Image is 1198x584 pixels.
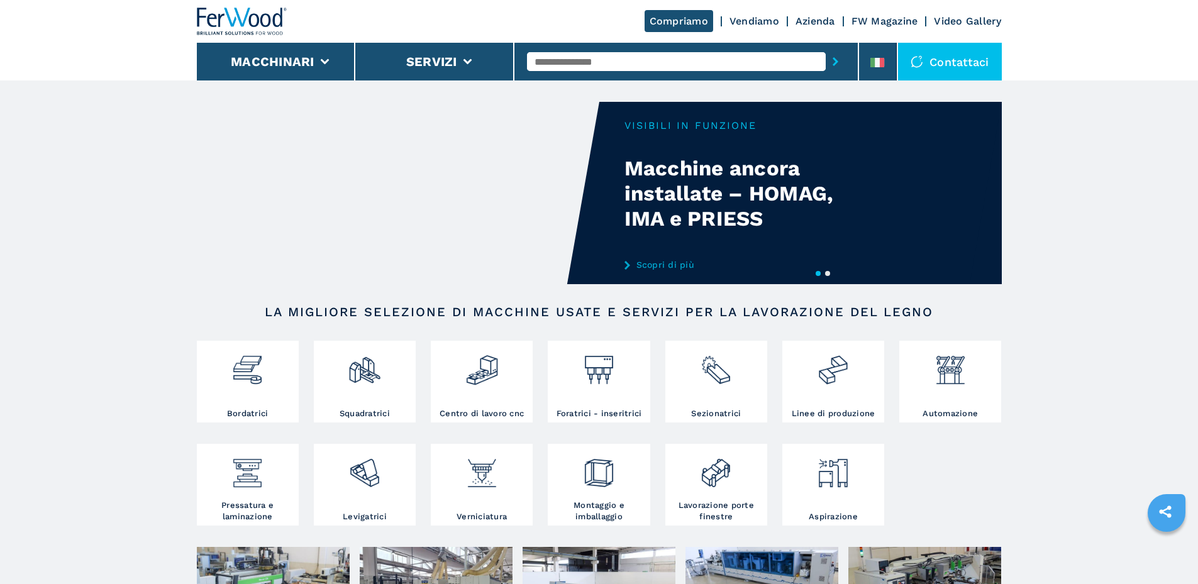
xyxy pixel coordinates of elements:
h3: Lavorazione porte finestre [668,500,764,522]
img: pressa-strettoia.png [231,447,264,490]
h3: Squadratrici [340,408,390,419]
button: 1 [816,271,821,276]
a: Linee di produzione [782,341,884,422]
a: Automazione [899,341,1001,422]
h3: Pressatura e laminazione [200,500,296,522]
img: Contattaci [911,55,923,68]
a: Squadratrici [314,341,416,422]
h3: Centro di lavoro cnc [440,408,524,419]
button: 2 [825,271,830,276]
button: Macchinari [231,54,314,69]
a: Video Gallery [934,15,1001,27]
h3: Bordatrici [227,408,269,419]
h3: Montaggio e imballaggio [551,500,646,522]
a: Centro di lavoro cnc [431,341,533,422]
h3: Linee di produzione [792,408,875,419]
img: bordatrici_1.png [231,344,264,387]
a: Montaggio e imballaggio [548,444,650,526]
a: Bordatrici [197,341,299,422]
h3: Aspirazione [809,511,858,522]
img: centro_di_lavoro_cnc_2.png [465,344,499,387]
video: Your browser does not support the video tag. [197,102,599,284]
a: Compriamo [645,10,713,32]
img: squadratrici_2.png [348,344,381,387]
h3: Verniciatura [457,511,507,522]
a: Aspirazione [782,444,884,526]
h3: Sezionatrici [691,408,741,419]
img: aspirazione_1.png [816,447,850,490]
img: montaggio_imballaggio_2.png [582,447,616,490]
a: Lavorazione porte finestre [665,444,767,526]
a: Levigatrici [314,444,416,526]
img: automazione.png [934,344,967,387]
a: Scopri di più [624,260,871,270]
h2: LA MIGLIORE SELEZIONE DI MACCHINE USATE E SERVIZI PER LA LAVORAZIONE DEL LEGNO [237,304,962,319]
h3: Foratrici - inseritrici [557,408,642,419]
h3: Levigatrici [343,511,387,522]
a: Pressatura e laminazione [197,444,299,526]
a: Azienda [796,15,835,27]
img: verniciatura_1.png [465,447,499,490]
a: FW Magazine [851,15,918,27]
button: Servizi [406,54,457,69]
h3: Automazione [923,408,978,419]
img: levigatrici_2.png [348,447,381,490]
img: lavorazione_porte_finestre_2.png [699,447,733,490]
img: sezionatrici_2.png [699,344,733,387]
div: Contattaci [898,43,1002,80]
img: Ferwood [197,8,287,35]
img: foratrici_inseritrici_2.png [582,344,616,387]
a: sharethis [1150,496,1181,527]
a: Foratrici - inseritrici [548,341,650,422]
button: submit-button [826,47,845,76]
a: Vendiamo [729,15,779,27]
img: linee_di_produzione_2.png [816,344,850,387]
a: Verniciatura [431,444,533,526]
a: Sezionatrici [665,341,767,422]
